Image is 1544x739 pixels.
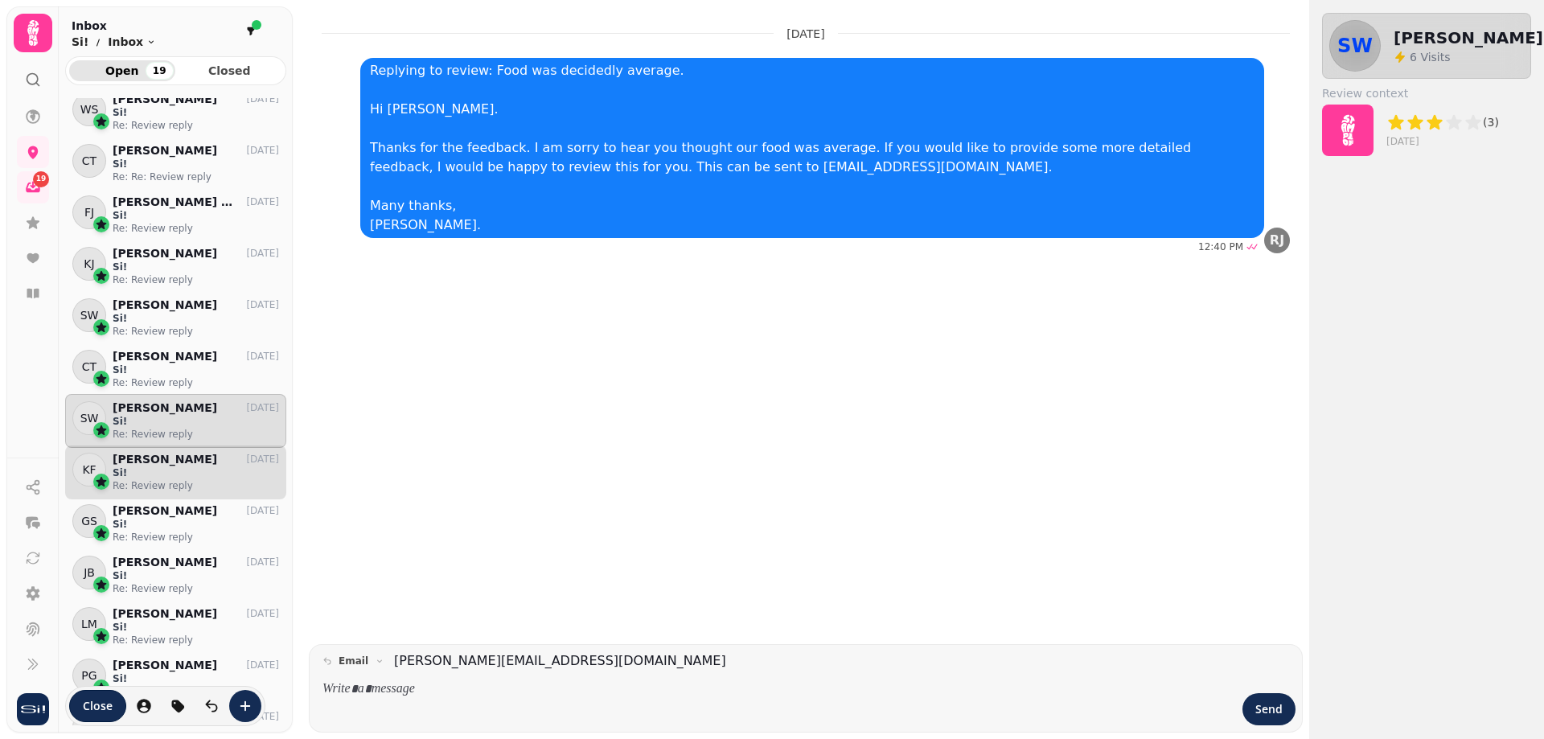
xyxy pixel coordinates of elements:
span: LM [81,616,97,632]
span: KF [82,462,96,478]
p: Si! [113,415,279,428]
span: PG [81,667,96,684]
button: Close [69,690,126,722]
p: [DATE] [246,92,279,105]
button: Open19 [69,60,175,81]
p: Si! [72,34,88,50]
span: Close [83,700,113,712]
a: 19 [17,171,49,203]
p: Si! [113,672,279,685]
span: Open [82,65,162,76]
p: [DATE] [246,144,279,157]
p: Re: Review reply [113,531,279,544]
p: Visits [1410,49,1451,65]
span: Closed [190,65,270,76]
p: Si! [113,106,279,119]
p: [PERSON_NAME] [113,298,217,312]
div: 12:40 PM [1198,240,1245,253]
div: 19 [146,62,174,80]
p: Re: Review reply [113,325,279,338]
img: User avatar [17,693,49,725]
p: Si! [113,363,279,376]
p: Hi [PERSON_NAME]. [370,100,1254,119]
p: [DATE] [246,453,279,466]
p: Re: Review reply [113,428,279,441]
button: Send [1242,693,1296,725]
nav: breadcrumb [72,34,156,50]
p: [DATE] [246,195,279,208]
span: 19 [36,174,47,185]
button: tag-thread [162,690,194,722]
p: Si! [113,312,279,325]
span: SW [1337,36,1373,55]
p: [PERSON_NAME] [113,144,217,158]
p: ( 3 ) [1483,114,1499,130]
a: [PERSON_NAME][EMAIL_ADDRESS][DOMAIN_NAME] [394,651,726,671]
p: [PERSON_NAME] [113,556,217,569]
p: Re: Review reply [113,479,279,492]
p: [DATE] [246,659,279,671]
span: SW [80,307,99,323]
span: FJ [84,204,94,220]
p: [PERSON_NAME] [PERSON_NAME] [113,195,237,209]
p: Si! [113,569,279,582]
p: [DATE] [246,401,279,414]
p: Re: Review reply [113,119,279,132]
p: [PERSON_NAME] [113,659,217,672]
button: Closed [177,60,283,81]
span: SW [80,410,99,426]
label: Review context [1322,85,1531,101]
p: Si! [113,621,279,634]
p: Re: Review reply [113,634,279,647]
h2: [PERSON_NAME] [1394,27,1543,49]
p: [DATE] [246,298,279,311]
div: grid [65,98,286,725]
span: 6 [1410,51,1420,64]
p: [DATE] [246,504,279,517]
p: Re: Review reply [113,376,279,389]
p: [PERSON_NAME] [113,453,217,466]
button: email [316,651,391,671]
p: [PERSON_NAME] [113,247,217,261]
span: Send [1255,704,1283,715]
p: [DATE] [246,556,279,569]
p: [DATE] [246,247,279,260]
button: is-read [195,690,228,722]
p: Re: Review reply [113,222,279,235]
p: Si! [113,518,279,531]
p: Si! [113,466,279,479]
button: User avatar [14,693,52,725]
p: Re: Re: Review reply [113,170,279,183]
span: KJ [84,256,94,272]
p: Thanks for the feedback. I am sorry to hear you thought our food was average. If you would like t... [370,138,1254,177]
p: Si! [113,261,279,273]
p: [PERSON_NAME]. [370,216,1254,235]
p: [PERSON_NAME] [113,92,217,106]
p: [DATE] [246,607,279,620]
button: filter [241,22,261,41]
p: [PERSON_NAME] [113,504,217,518]
p: Replying to review: Food was decidedly average. [370,61,1254,80]
span: GS [81,513,97,529]
span: JB [84,565,95,581]
p: [PERSON_NAME] [113,607,217,621]
h2: Inbox [72,18,156,34]
p: [PERSON_NAME] [113,401,217,415]
p: Re: Review reply [113,273,279,286]
p: Many thanks, [370,196,1254,216]
p: [DATE] [246,350,279,363]
button: create-convo [229,690,261,722]
p: [PERSON_NAME] [113,350,217,363]
p: Si! [113,209,279,222]
span: RJ [1270,234,1284,247]
span: WS [80,101,99,117]
span: CT [82,359,96,375]
p: [DATE] [786,26,824,42]
p: Re: Review reply [113,582,279,595]
p: Si! [113,158,279,170]
p: Re: Review reply [113,685,279,698]
button: Inbox [108,34,156,50]
time: [DATE] [1386,135,1499,148]
span: CT [82,153,96,169]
